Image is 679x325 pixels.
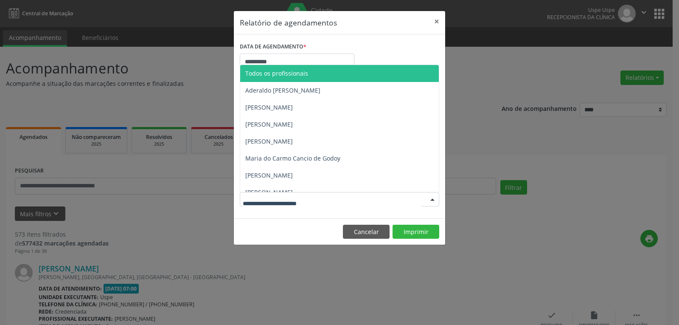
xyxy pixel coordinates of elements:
span: [PERSON_NAME] [245,120,293,128]
span: [PERSON_NAME] [245,171,293,179]
h5: Relatório de agendamentos [240,17,337,28]
button: Close [428,11,445,32]
button: Imprimir [393,225,439,239]
label: DATA DE AGENDAMENTO [240,40,306,54]
span: [PERSON_NAME] [245,137,293,145]
button: Cancelar [343,225,390,239]
span: Maria do Carmo Cancio de Godoy [245,154,340,162]
span: Aderaldo [PERSON_NAME] [245,86,320,94]
span: [PERSON_NAME] [245,103,293,111]
span: Todos os profissionais [245,69,308,77]
span: [PERSON_NAME] [245,188,293,196]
